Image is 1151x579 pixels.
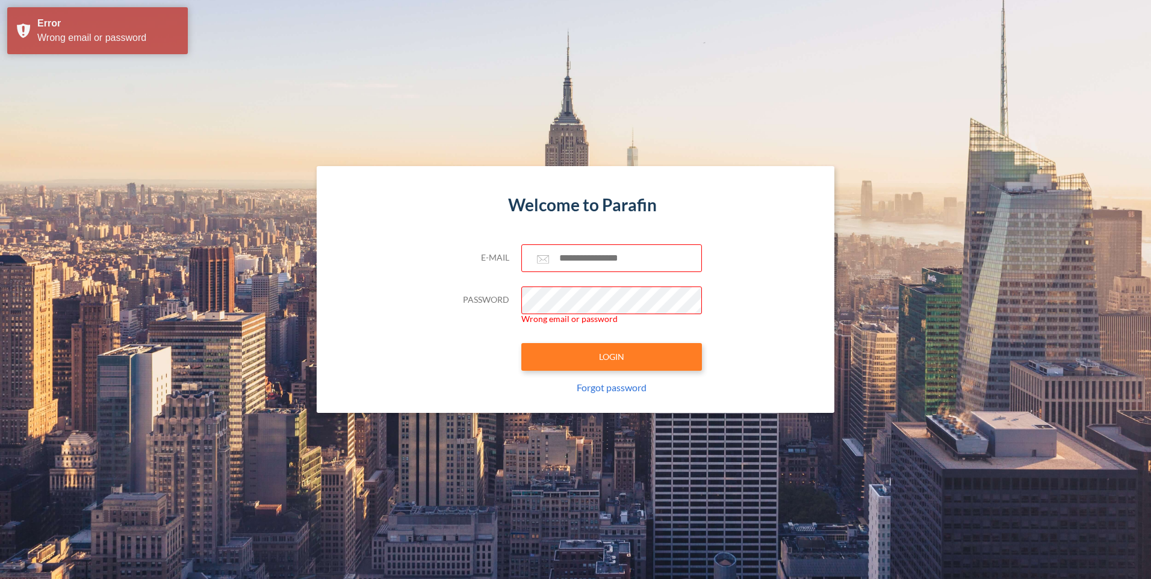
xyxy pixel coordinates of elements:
div: Error [37,16,179,31]
h5: Password [449,295,509,305]
div: Wrong email or password [37,31,179,45]
span: Wrong email or password [521,314,693,324]
a: Forgot password [577,382,647,393]
h4: Welcome to Parafin [449,195,702,215]
button: LOGIN [521,343,702,371]
h5: E-mail [449,253,509,263]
